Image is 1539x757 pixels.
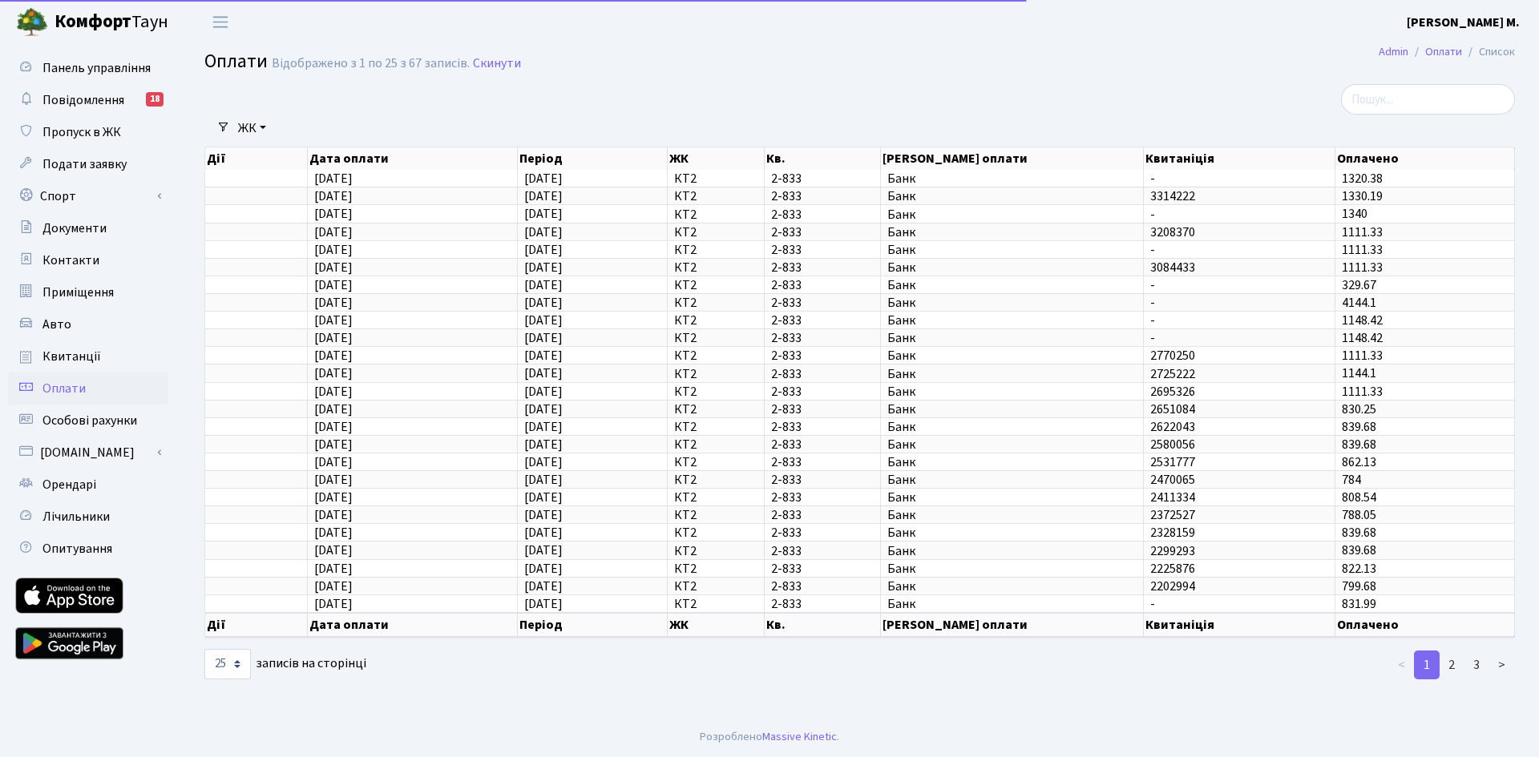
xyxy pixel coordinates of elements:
[771,314,874,327] span: 2-833
[1342,383,1383,401] span: 1111.33
[887,368,1137,381] span: Банк
[42,252,99,269] span: Контакти
[881,613,1144,637] th: [PERSON_NAME] оплати
[674,244,758,256] span: КТ2
[771,244,874,256] span: 2-833
[1355,35,1539,69] nav: breadcrumb
[674,332,758,344] span: КТ2
[1150,526,1328,539] span: 2328159
[887,491,1137,504] span: Банк
[1407,14,1520,31] b: [PERSON_NAME] М.
[42,316,71,333] span: Авто
[887,172,1137,185] span: Банк
[674,190,758,203] span: КТ2
[771,421,874,433] span: 2-833
[887,332,1137,344] span: Банк
[1342,312,1383,329] span: 1148.42
[1407,13,1520,32] a: [PERSON_NAME] М.
[1489,650,1515,679] a: >
[1144,147,1335,170] th: Квитаніція
[1342,223,1383,241] span: 1111.33
[887,421,1137,433] span: Банк
[887,261,1137,274] span: Банк
[8,340,168,372] a: Квитанції
[42,412,137,429] span: Особові рахунки
[771,296,874,309] span: 2-833
[1342,206,1367,223] span: 1340
[200,9,240,35] button: Переключити навігацію
[1150,261,1328,274] span: 3084433
[762,728,837,745] a: Massive Kinetic
[887,580,1137,593] span: Банк
[771,385,874,398] span: 2-833
[1150,244,1328,256] span: -
[314,489,353,506] span: [DATE]
[771,473,874,486] span: 2-833
[1150,190,1328,203] span: 3314222
[8,52,168,84] a: Панель управління
[1150,509,1328,521] span: 2372527
[1342,489,1376,506] span: 808.54
[771,526,874,539] span: 2-833
[887,349,1137,362] span: Банк
[1464,650,1489,679] a: 3
[524,170,563,187] span: [DATE]
[8,244,168,276] a: Контакти
[674,421,758,433] span: КТ2
[8,276,168,308] a: Приміщення
[1342,170,1383,187] span: 1320.38
[771,261,874,274] span: 2-833
[1342,418,1376,436] span: 839.68
[1342,401,1376,418] span: 830.25
[524,223,563,241] span: [DATE]
[314,206,353,223] span: [DATE]
[771,368,874,381] span: 2-833
[42,476,96,493] span: Орендарі
[887,473,1137,486] span: Банк
[524,595,563,613] span: [DATE]
[765,613,881,637] th: Кв.
[771,226,874,239] span: 2-833
[314,347,353,364] span: [DATE]
[314,436,353,453] span: [DATE]
[674,279,758,292] span: КТ2
[146,92,164,107] div: 18
[1335,613,1515,637] th: Оплачено
[674,349,758,362] span: КТ2
[42,540,112,558] span: Опитування
[771,172,874,185] span: 2-833
[674,208,758,221] span: КТ2
[771,208,874,221] span: 2-833
[887,526,1137,539] span: Банк
[771,456,874,469] span: 2-833
[1150,368,1328,381] span: 2725222
[887,438,1137,451] span: Банк
[42,123,121,141] span: Пропуск в ЖК
[272,56,470,71] div: Відображено з 1 по 25 з 67 записів.
[524,506,563,524] span: [DATE]
[771,509,874,521] span: 2-833
[8,501,168,533] a: Лічильники
[1150,314,1328,327] span: -
[887,296,1137,309] span: Банк
[674,385,758,398] span: КТ2
[887,190,1137,203] span: Банк
[8,437,168,469] a: [DOMAIN_NAME]
[1150,226,1328,239] span: 3208370
[765,147,881,170] th: Кв.
[42,155,127,173] span: Подати заявку
[314,524,353,542] span: [DATE]
[8,116,168,148] a: Пропуск в ЖК
[314,170,353,187] span: [DATE]
[771,279,874,292] span: 2-833
[524,347,563,364] span: [DATE]
[1342,294,1376,312] span: 4144.1
[524,241,563,259] span: [DATE]
[524,276,563,294] span: [DATE]
[700,728,839,746] div: Розроблено .
[1342,436,1376,453] span: 839.68
[314,578,353,595] span: [DATE]
[1342,187,1383,205] span: 1330.19
[887,403,1137,416] span: Банк
[771,349,874,362] span: 2-833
